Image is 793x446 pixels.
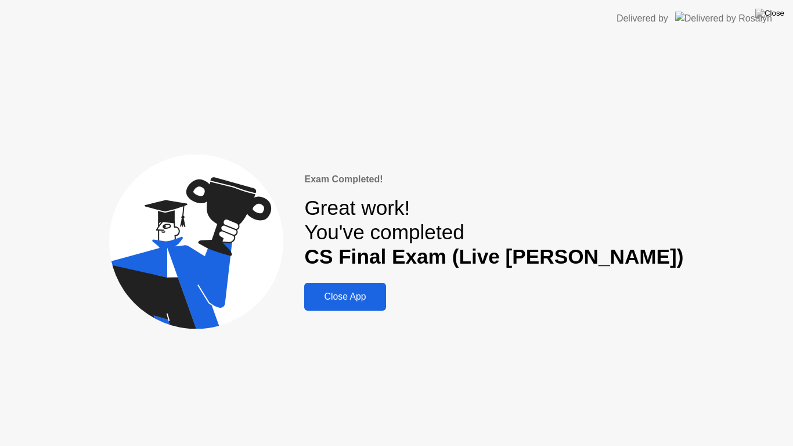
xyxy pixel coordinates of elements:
[617,12,668,26] div: Delivered by
[304,196,683,269] div: Great work! You've completed
[675,12,772,25] img: Delivered by Rosalyn
[304,283,385,311] button: Close App
[304,245,683,268] b: CS Final Exam (Live [PERSON_NAME])
[304,172,683,186] div: Exam Completed!
[308,292,382,302] div: Close App
[755,9,784,18] img: Close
